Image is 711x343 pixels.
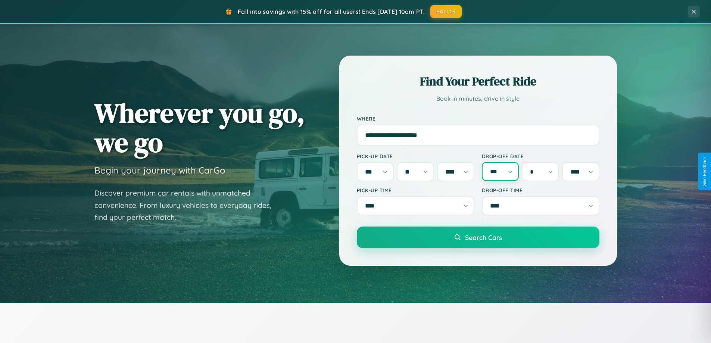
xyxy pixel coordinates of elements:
button: FALL15 [430,5,462,18]
label: Where [357,115,599,122]
h3: Begin your journey with CarGo [94,165,225,176]
span: Search Cars [465,233,502,241]
label: Pick-up Date [357,153,474,159]
label: Pick-up Time [357,187,474,193]
p: Discover premium car rentals with unmatched convenience. From luxury vehicles to everyday rides, ... [94,187,281,224]
h2: Find Your Perfect Ride [357,73,599,90]
span: Fall into savings with 15% off for all users! Ends [DATE] 10am PT. [238,8,425,15]
button: Search Cars [357,227,599,248]
p: Book in minutes, drive in style [357,93,599,104]
div: Give Feedback [702,156,707,187]
label: Drop-off Date [482,153,599,159]
h1: Wherever you go, we go [94,98,305,157]
label: Drop-off Time [482,187,599,193]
